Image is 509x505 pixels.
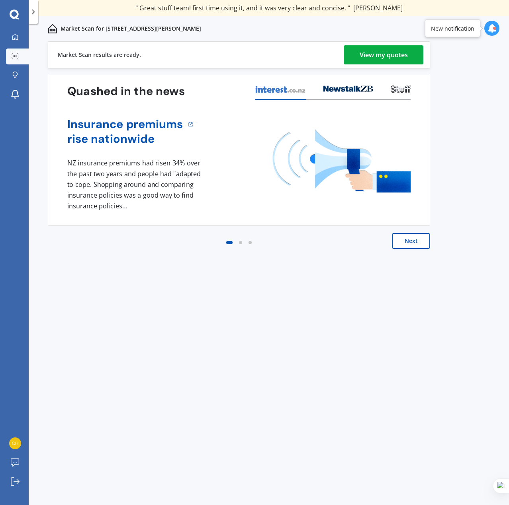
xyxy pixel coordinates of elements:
h3: Quashed in the news [67,84,185,99]
p: Market Scan for [STREET_ADDRESS][PERSON_NAME] [61,25,201,33]
span: [PERSON_NAME] [353,4,403,12]
div: NZ insurance premiums had risen 34% over the past two years and people had "adapted to cope. Shop... [67,158,204,211]
a: View my quotes [344,45,423,64]
a: Insurance premiums [67,117,183,132]
div: Market Scan results are ready. [58,42,141,68]
div: New notification [431,24,474,32]
div: " Great stuff team! first time using it, and it was very clear and concise. " [135,4,403,12]
img: fd87a5b74b41a20b244566040a83ae21 [9,437,21,449]
button: Next [392,233,430,249]
img: media image [273,129,411,192]
img: home-and-contents.b802091223b8502ef2dd.svg [48,24,57,33]
div: View my quotes [360,45,408,64]
a: rise nationwide [67,132,183,146]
